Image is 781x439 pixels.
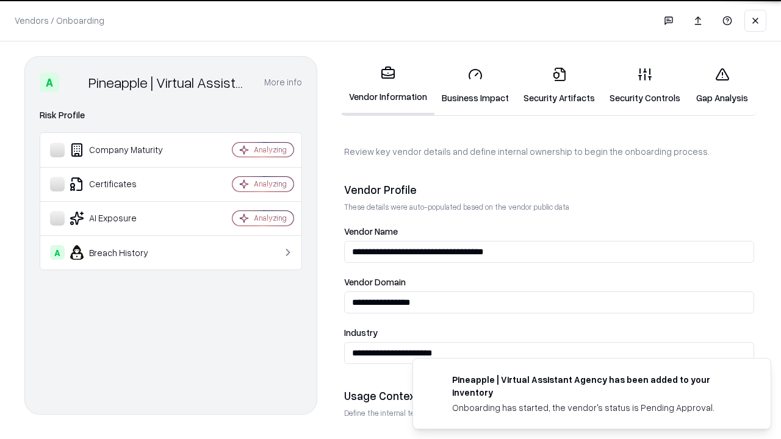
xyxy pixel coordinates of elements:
[50,143,196,157] div: Company Maturity
[50,211,196,226] div: AI Exposure
[344,182,754,197] div: Vendor Profile
[88,73,250,92] div: Pineapple | Virtual Assistant Agency
[344,277,754,287] label: Vendor Domain
[452,373,741,399] div: Pineapple | Virtual Assistant Agency has been added to your inventory
[434,57,516,114] a: Business Impact
[516,57,602,114] a: Security Artifacts
[344,388,754,403] div: Usage Context
[452,401,741,414] div: Onboarding has started, the vendor's status is Pending Approval.
[428,373,442,388] img: trypineapple.com
[264,71,302,93] button: More info
[50,177,196,191] div: Certificates
[344,202,754,212] p: These details were auto-populated based on the vendor public data
[40,73,59,92] div: A
[254,179,287,189] div: Analyzing
[254,213,287,223] div: Analyzing
[344,328,754,337] label: Industry
[342,56,434,115] a: Vendor Information
[688,57,757,114] a: Gap Analysis
[50,245,65,260] div: A
[15,14,104,27] p: Vendors / Onboarding
[40,108,302,123] div: Risk Profile
[344,145,754,158] p: Review key vendor details and define internal ownership to begin the onboarding process.
[254,145,287,155] div: Analyzing
[602,57,688,114] a: Security Controls
[344,227,754,236] label: Vendor Name
[344,408,754,418] p: Define the internal team and reason for using this vendor. This helps assess business relevance a...
[64,73,84,92] img: Pineapple | Virtual Assistant Agency
[50,245,196,260] div: Breach History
